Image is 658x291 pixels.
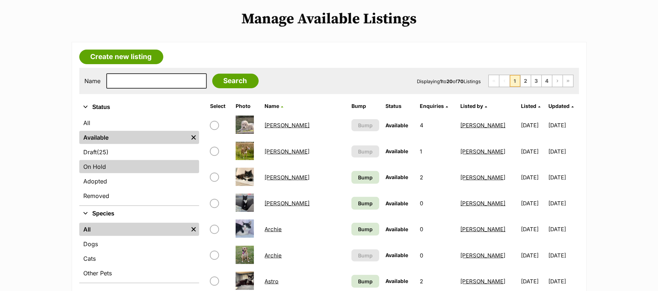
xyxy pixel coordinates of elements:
[417,113,457,138] td: 4
[563,75,573,87] a: Last page
[79,237,199,251] a: Dogs
[531,75,541,87] a: Page 3
[236,246,254,264] img: Archie
[351,171,379,184] a: Bump
[461,200,506,207] a: [PERSON_NAME]
[417,139,457,164] td: 1
[386,200,408,206] span: Available
[417,191,457,216] td: 0
[386,278,408,284] span: Available
[417,165,457,190] td: 2
[461,174,506,181] a: [PERSON_NAME]
[383,100,417,112] th: Status
[79,221,199,283] div: Species
[265,103,284,109] a: Name
[518,113,548,138] td: [DATE]
[79,175,199,188] a: Adopted
[458,78,464,84] strong: 70
[265,278,279,285] a: Astro
[358,148,373,155] span: Bump
[265,148,310,155] a: [PERSON_NAME]
[417,78,481,84] span: Displaying to of Listings
[79,131,188,144] a: Available
[85,78,101,84] label: Name
[521,103,536,109] span: Listed
[420,103,444,109] span: translation missing: en.admin.listings.index.attributes.enquiries
[552,75,563,87] a: Next page
[351,145,379,158] button: Bump
[97,148,109,156] span: (25)
[79,252,199,265] a: Cats
[188,223,199,236] a: Remove filter
[386,148,408,154] span: Available
[548,103,570,109] span: Updated
[358,121,373,129] span: Bump
[386,174,408,180] span: Available
[447,78,453,84] strong: 20
[349,100,382,112] th: Bump
[510,75,520,87] span: Page 1
[461,103,483,109] span: Listed by
[518,139,548,164] td: [DATE]
[351,197,379,210] a: Bump
[79,116,199,129] a: All
[499,75,510,87] span: Previous page
[521,75,531,87] a: Page 2
[488,75,574,87] nav: Pagination
[351,223,379,236] a: Bump
[79,50,163,64] a: Create new listing
[265,226,282,233] a: Archie
[386,122,408,128] span: Available
[358,225,373,233] span: Bump
[79,223,188,236] a: All
[188,131,199,144] a: Remove filter
[461,226,506,233] a: [PERSON_NAME]
[79,145,199,159] a: Draft
[518,243,548,268] td: [DATE]
[461,148,506,155] a: [PERSON_NAME]
[265,252,282,259] a: Archie
[440,78,442,84] strong: 1
[417,217,457,242] td: 0
[265,103,279,109] span: Name
[351,119,379,131] button: Bump
[79,267,199,280] a: Other Pets
[265,200,310,207] a: [PERSON_NAME]
[212,74,259,88] input: Search
[548,113,578,138] td: [DATE]
[351,275,379,288] a: Bump
[386,226,408,232] span: Available
[79,102,199,112] button: Status
[521,103,540,109] a: Listed
[489,75,499,87] span: First page
[548,217,578,242] td: [DATE]
[79,115,199,205] div: Status
[461,252,506,259] a: [PERSON_NAME]
[548,191,578,216] td: [DATE]
[461,122,506,129] a: [PERSON_NAME]
[461,103,487,109] a: Listed by
[461,278,506,285] a: [PERSON_NAME]
[548,103,574,109] a: Updated
[79,189,199,202] a: Removed
[358,278,373,285] span: Bump
[265,174,310,181] a: [PERSON_NAME]
[233,100,261,112] th: Photo
[79,209,199,218] button: Species
[548,165,578,190] td: [DATE]
[358,252,373,259] span: Bump
[417,243,457,268] td: 0
[265,122,310,129] a: [PERSON_NAME]
[420,103,448,109] a: Enquiries
[548,243,578,268] td: [DATE]
[518,191,548,216] td: [DATE]
[542,75,552,87] a: Page 4
[207,100,232,112] th: Select
[358,174,373,181] span: Bump
[518,217,548,242] td: [DATE]
[358,199,373,207] span: Bump
[351,249,379,261] button: Bump
[386,252,408,258] span: Available
[548,139,578,164] td: [DATE]
[518,165,548,190] td: [DATE]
